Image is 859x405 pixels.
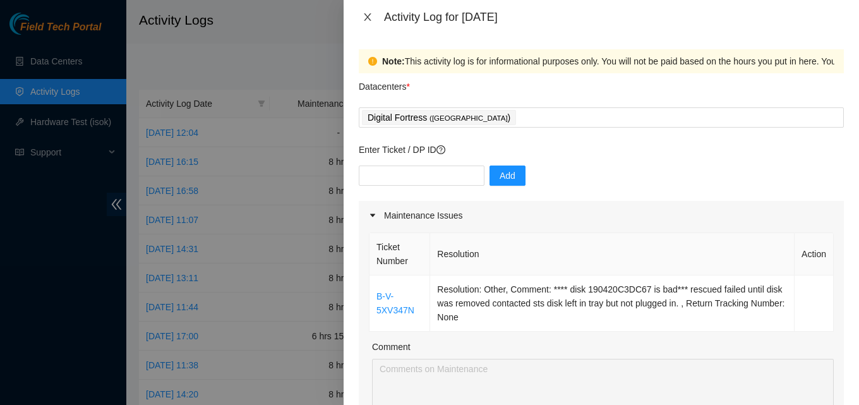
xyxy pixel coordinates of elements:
[384,10,844,24] div: Activity Log for [DATE]
[795,233,834,275] th: Action
[430,233,795,275] th: Resolution
[429,114,508,122] span: ( [GEOGRAPHIC_DATA]
[359,143,844,157] p: Enter Ticket / DP ID
[430,275,795,332] td: Resolution: Other, Comment: **** disk 190420C3DC67 is bad*** rescued failed until disk was remove...
[490,166,526,186] button: Add
[359,201,844,230] div: Maintenance Issues
[368,111,510,125] p: Digital Fortress )
[369,212,376,219] span: caret-right
[436,145,445,154] span: question-circle
[372,340,411,354] label: Comment
[382,54,405,68] strong: Note:
[376,291,414,315] a: B-V-5XV347N
[369,233,430,275] th: Ticket Number
[359,11,376,23] button: Close
[363,12,373,22] span: close
[368,57,377,66] span: exclamation-circle
[500,169,515,183] span: Add
[359,73,410,94] p: Datacenters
